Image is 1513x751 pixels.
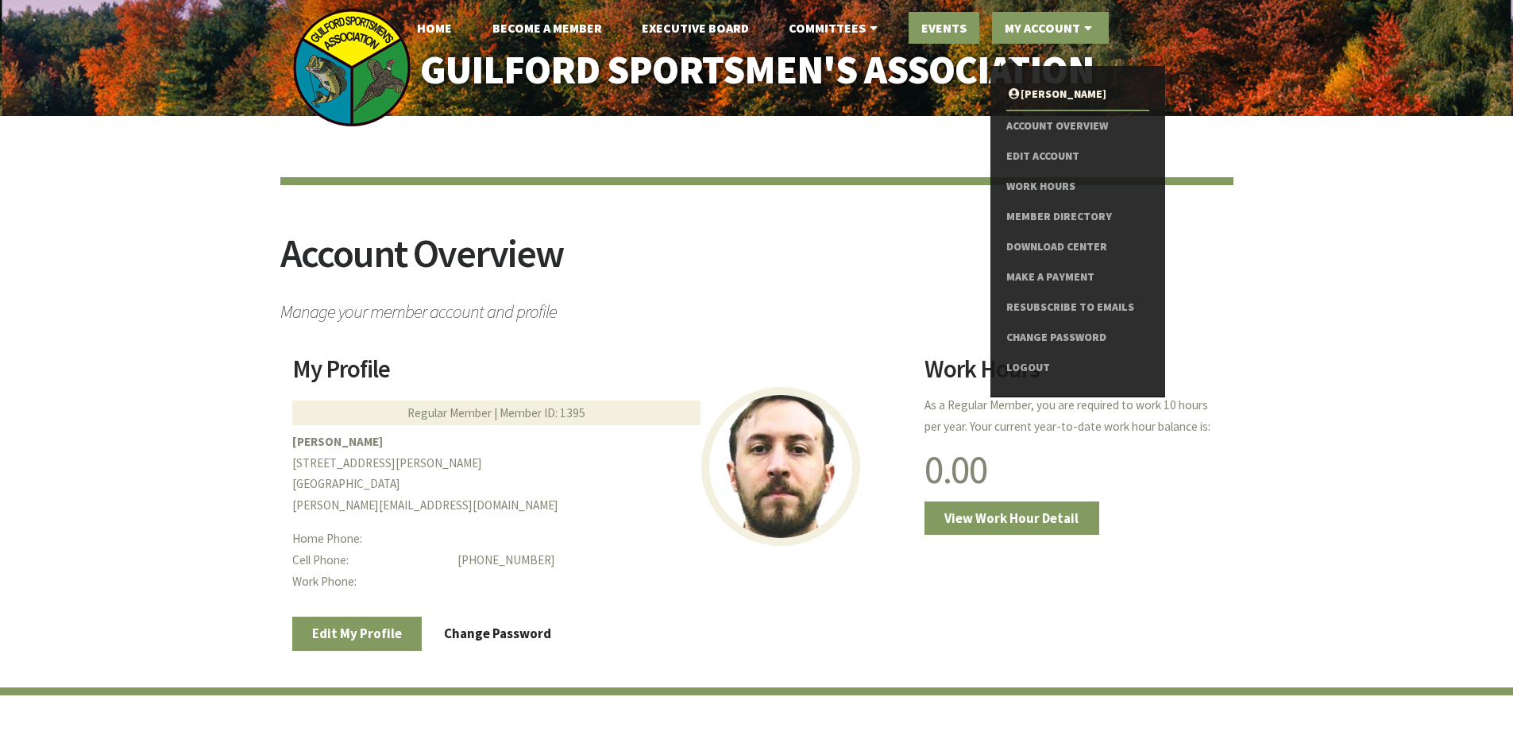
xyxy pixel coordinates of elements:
a: Change Password [1006,323,1148,353]
h2: Account Overview [280,234,1233,293]
a: Edit My Profile [292,617,423,650]
a: Executive Board [629,12,762,44]
a: Change Password [424,617,572,650]
a: Download Center [1006,232,1148,262]
a: Resubscribe to Emails [1006,292,1148,323]
a: Home [404,12,465,44]
img: logo_sm.png [292,8,411,127]
dt: Work Phone [292,571,446,593]
b: [PERSON_NAME] [292,434,383,449]
a: Events [909,12,979,44]
div: Regular Member | Member ID: 1395 [292,401,701,425]
dt: Cell Phone [292,550,446,571]
h1: 0.00 [924,450,1221,490]
dd: [PHONE_NUMBER] [457,550,905,571]
a: Edit Account [1006,141,1148,172]
a: Guilford Sportsmen's Association [386,37,1127,104]
a: Work Hours [1006,172,1148,202]
a: Committees [776,12,894,44]
dt: Home Phone [292,528,446,550]
a: Member Directory [1006,202,1148,232]
a: Logout [1006,353,1148,383]
a: [PERSON_NAME] [1006,79,1148,110]
p: [STREET_ADDRESS][PERSON_NAME] [GEOGRAPHIC_DATA] [PERSON_NAME][EMAIL_ADDRESS][DOMAIN_NAME] [292,432,905,517]
a: Become A Member [480,12,615,44]
a: Make a Payment [1006,262,1148,292]
p: As a Regular Member, you are required to work 10 hours per year. Your current year-to-date work h... [924,395,1221,438]
h2: My Profile [292,357,905,393]
a: View Work Hour Detail [924,501,1099,535]
a: Account Overview [1006,111,1148,141]
span: Manage your member account and profile [280,293,1233,321]
a: My Account [992,12,1109,44]
h2: Work Hours [924,357,1221,393]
